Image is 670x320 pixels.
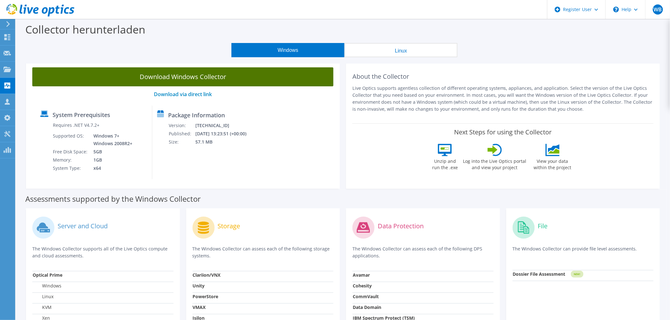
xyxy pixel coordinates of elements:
a: Download Windows Collector [32,67,333,86]
label: Collector herunterladen [25,22,145,37]
label: Requires .NET V4.7.2+ [53,122,99,128]
td: Memory: [53,156,89,164]
strong: CommVault [353,293,379,299]
td: Size: [168,138,195,146]
p: The Windows Collector can assess each of the following DPS applications. [352,245,494,259]
h2: About the Collector [352,73,654,80]
strong: Data Domain [353,304,381,310]
p: Live Optics supports agentless collection of different operating systems, appliances, and applica... [352,85,654,113]
strong: Clariion/VNX [193,272,221,278]
td: 1GB [89,156,134,164]
label: Next Steps for using the Collector [454,128,552,136]
strong: Cohesity [353,283,372,289]
strong: Avamar [353,272,370,278]
td: Version: [168,121,195,130]
td: [DATE] 13:23:51 (+00:00) [195,130,255,138]
td: Windows 7+ Windows 2008R2+ [89,132,134,148]
label: Server and Cloud [58,223,108,229]
label: Assessments supported by the Windows Collector [25,196,201,202]
label: Log into the Live Optics portal and view your project [463,156,527,171]
strong: Optical Prime [33,272,62,278]
label: System Prerequisites [53,112,110,118]
button: Linux [344,43,458,57]
label: KVM [33,304,52,311]
tspan: NEW! [574,273,580,276]
strong: PowerStore [193,293,218,299]
td: Supported OS: [53,132,89,148]
td: [TECHNICAL_ID] [195,121,255,130]
label: Package Information [168,112,225,118]
strong: Dossier File Assessment [513,271,566,277]
td: System Type: [53,164,89,172]
td: Published: [168,130,195,138]
label: File [538,223,548,229]
td: Free Disk Space: [53,148,89,156]
button: Windows [231,43,344,57]
span: WB [653,4,663,15]
strong: VMAX [193,304,206,310]
label: Storage [218,223,240,229]
strong: Unity [193,283,205,289]
a: Download via direct link [154,91,212,98]
p: The Windows Collector can provide file level assessments. [513,245,654,258]
p: The Windows Collector can assess each of the following storage systems. [193,245,334,259]
label: Windows [33,283,61,289]
label: Unzip and run the .exe [431,156,460,171]
label: Linux [33,293,54,300]
svg: \n [613,7,619,12]
label: Data Protection [378,223,424,229]
p: The Windows Collector supports all of the Live Optics compute and cloud assessments. [32,245,174,259]
label: View your data within the project [530,156,576,171]
td: x64 [89,164,134,172]
td: 57.1 MB [195,138,255,146]
td: 5GB [89,148,134,156]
